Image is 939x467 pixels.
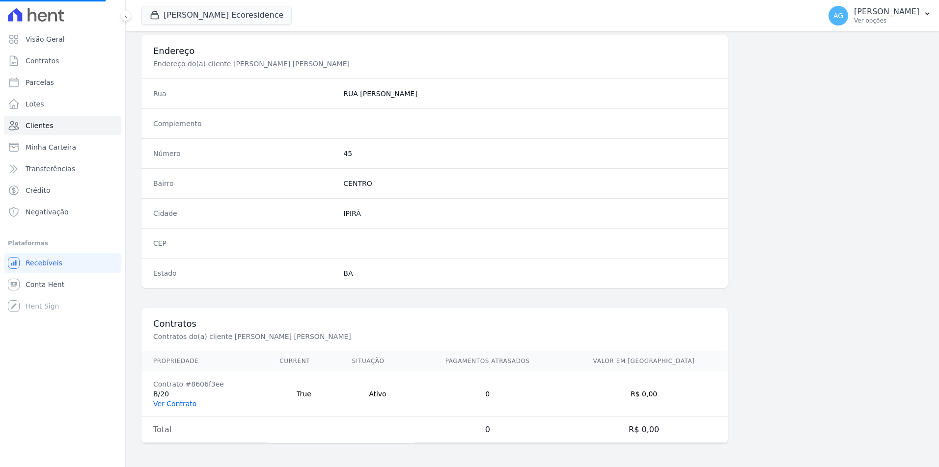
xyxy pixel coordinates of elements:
[26,56,59,66] span: Contratos
[560,351,728,371] th: Valor em [GEOGRAPHIC_DATA]
[141,417,268,443] td: Total
[415,417,560,443] td: 0
[4,29,121,49] a: Visão Geral
[4,181,121,200] a: Crédito
[26,164,75,174] span: Transferências
[4,202,121,222] a: Negativação
[141,371,268,417] td: B/20
[343,179,716,188] dd: CENTRO
[26,258,62,268] span: Recebíveis
[153,89,335,99] dt: Rua
[153,268,335,278] dt: Estado
[854,17,919,25] p: Ver opções
[8,237,117,249] div: Plataformas
[4,51,121,71] a: Contratos
[560,371,728,417] td: R$ 0,00
[153,208,335,218] dt: Cidade
[340,371,415,417] td: Ativo
[153,179,335,188] dt: Bairro
[26,121,53,130] span: Clientes
[340,351,415,371] th: Situação
[153,238,335,248] dt: CEP
[4,275,121,294] a: Conta Hent
[560,417,728,443] td: R$ 0,00
[141,351,268,371] th: Propriedade
[153,332,483,341] p: Contratos do(a) cliente [PERSON_NAME] [PERSON_NAME]
[268,351,340,371] th: Current
[26,142,76,152] span: Minha Carteira
[153,379,256,389] div: Contrato #8606f3ee
[153,45,716,57] h3: Endereço
[343,89,716,99] dd: RUA [PERSON_NAME]
[26,280,64,289] span: Conta Hent
[153,149,335,158] dt: Número
[26,78,54,87] span: Parcelas
[4,159,121,179] a: Transferências
[153,119,335,129] dt: Complemento
[415,351,560,371] th: Pagamentos Atrasados
[4,253,121,273] a: Recebíveis
[4,94,121,114] a: Lotes
[821,2,939,29] button: AG [PERSON_NAME] Ver opções
[26,99,44,109] span: Lotes
[833,12,843,19] span: AG
[854,7,919,17] p: [PERSON_NAME]
[343,149,716,158] dd: 45
[4,73,121,92] a: Parcelas
[153,318,716,330] h3: Contratos
[4,116,121,135] a: Clientes
[141,6,292,25] button: [PERSON_NAME] Ecoresidence
[153,59,483,69] p: Endereço do(a) cliente [PERSON_NAME] [PERSON_NAME]
[268,371,340,417] td: True
[415,371,560,417] td: 0
[343,268,716,278] dd: BA
[153,400,196,408] a: Ver Contrato
[4,137,121,157] a: Minha Carteira
[343,208,716,218] dd: IPIRÁ
[26,34,65,44] span: Visão Geral
[26,207,69,217] span: Negativação
[26,185,51,195] span: Crédito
